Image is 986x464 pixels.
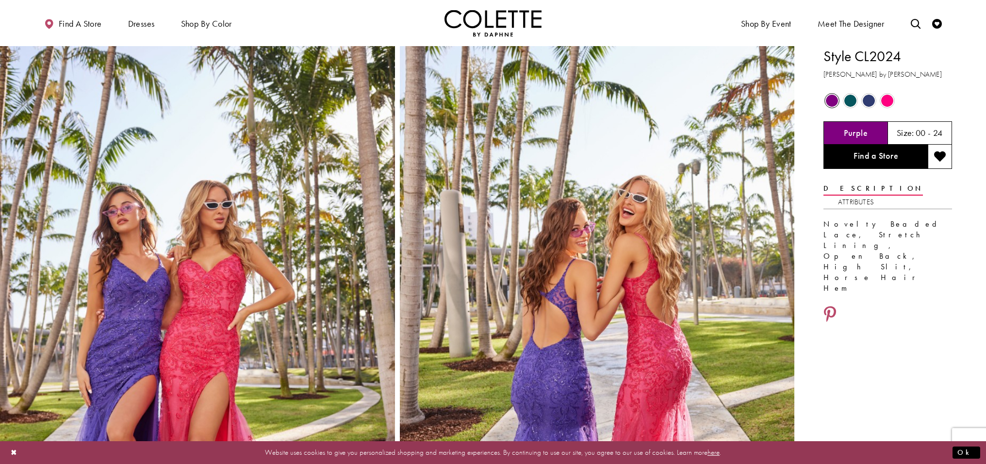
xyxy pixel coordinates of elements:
[815,10,887,36] a: Meet the designer
[823,306,837,324] a: Share using Pinterest - Opens in new tab
[741,19,791,29] span: Shop By Event
[444,10,542,36] img: Colette by Daphne
[59,19,102,29] span: Find a store
[908,10,923,36] a: Toggle search
[818,19,885,29] span: Meet the designer
[444,10,542,36] a: Visit Home Page
[844,128,868,138] h5: Chosen color
[179,10,234,36] span: Shop by color
[739,10,794,36] span: Shop By Event
[823,182,923,196] a: Description
[42,10,104,36] a: Find a store
[897,127,914,138] span: Size:
[823,46,952,66] h1: Style CL2024
[842,92,859,109] div: Spruce
[707,447,720,457] a: here
[70,446,916,459] p: Website uses cookies to give you personalized shopping and marketing experiences. By continuing t...
[6,444,22,461] button: Close Dialog
[181,19,232,29] span: Shop by color
[860,92,877,109] div: Navy Blue
[916,128,943,138] h5: 00 - 24
[953,447,980,459] button: Submit Dialog
[838,195,874,209] a: Attributes
[823,92,952,110] div: Product color controls state depends on size chosen
[126,10,157,36] span: Dresses
[928,145,952,169] button: Add to wishlist
[823,92,840,109] div: Purple
[823,145,928,169] a: Find a Store
[823,69,952,80] h3: [PERSON_NAME] by [PERSON_NAME]
[128,19,155,29] span: Dresses
[823,219,952,294] div: Novelty Beaded Lace, Stretch Lining, Open Back, High Slit, Horse Hair Hem
[930,10,944,36] a: Check Wishlist
[879,92,896,109] div: Hot Pink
